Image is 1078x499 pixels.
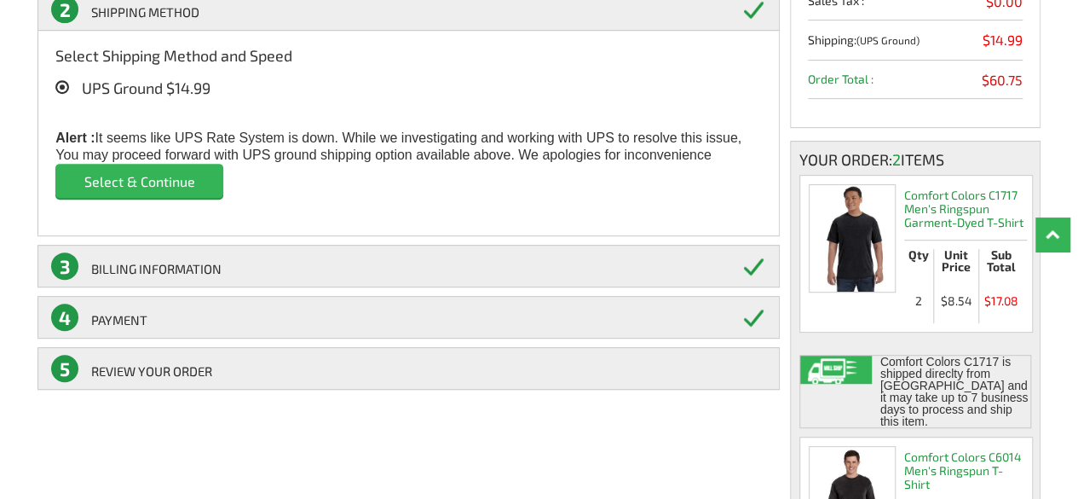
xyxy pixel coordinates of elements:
[1035,218,1069,252] a: Top
[933,249,978,281] li: Unit Price
[892,150,901,169] span: 2
[978,249,1023,281] li: Sub Total
[934,293,978,308] span: $8.54
[37,347,780,390] a: 5REVIEW YOUR ORDER
[808,72,1023,99] li: Order Total :
[799,150,1031,169] div: Your order: Items
[800,356,860,384] img: Mill Ship
[55,80,210,96] label: UPS Ground $14.99
[51,304,78,331] span: 4
[904,293,934,308] span: 2
[856,34,919,46] span: (UPS Ground)
[872,356,1030,427] div: Comfort Colors C1717 is shipped direclty from [GEOGRAPHIC_DATA] and it may take up to 7 business ...
[51,252,78,280] span: 3
[55,164,223,198] input: Select & Continue
[904,249,934,281] li: Qty
[979,293,1023,308] span: $17.08
[55,80,762,218] div: It seems like UPS Rate System is down. While we investigating and working with UPS to resolve thi...
[37,296,780,339] a: 4Payment
[904,176,1027,240] h2: Comfort Colors C1717 Men's Ringspun Garment-Dyed T-Shirt
[51,355,78,382] span: 5
[808,32,1023,61] li: Shipping:
[983,32,1023,49] span: $14.99
[37,245,780,287] a: 3BILLING INFORMATION
[55,131,95,145] b: Alert :
[982,72,1023,89] span: $60.75
[55,48,762,63] div: Select Shipping Method and Speed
